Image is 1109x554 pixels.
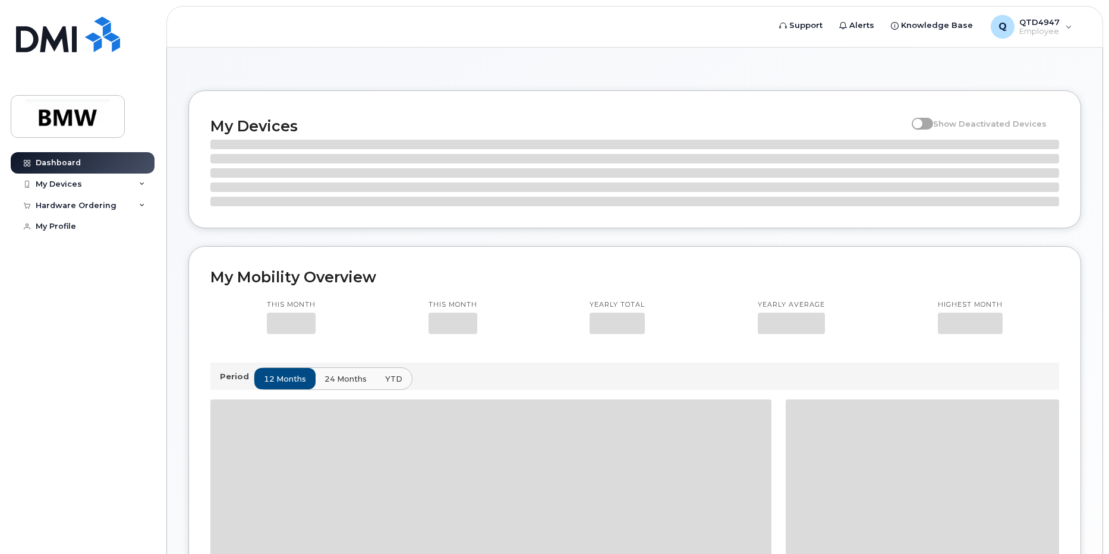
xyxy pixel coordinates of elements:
[590,300,645,310] p: Yearly total
[938,300,1003,310] p: Highest month
[429,300,477,310] p: This month
[210,268,1059,286] h2: My Mobility Overview
[933,119,1047,128] span: Show Deactivated Devices
[385,373,402,385] span: YTD
[324,373,367,385] span: 24 months
[912,112,921,122] input: Show Deactivated Devices
[220,371,254,382] p: Period
[758,300,825,310] p: Yearly average
[267,300,316,310] p: This month
[210,117,906,135] h2: My Devices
